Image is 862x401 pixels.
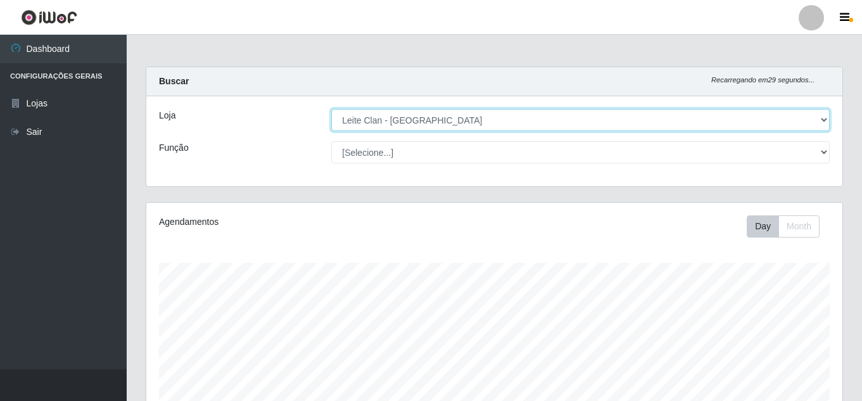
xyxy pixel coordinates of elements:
[159,215,428,229] div: Agendamentos
[159,109,175,122] label: Loja
[159,76,189,86] strong: Buscar
[747,215,820,238] div: First group
[21,10,77,25] img: CoreUI Logo
[778,215,820,238] button: Month
[747,215,830,238] div: Toolbar with button groups
[711,76,814,84] i: Recarregando em 29 segundos...
[159,141,189,155] label: Função
[747,215,779,238] button: Day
